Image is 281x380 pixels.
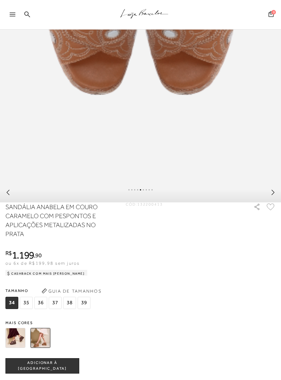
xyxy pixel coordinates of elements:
span: 36 [34,297,47,309]
div: CÓD: [126,202,163,206]
span: 0 [271,10,276,14]
span: 35 [20,297,33,309]
span: 39 [78,297,90,309]
span: 90 [35,252,41,259]
span: 38 [63,297,76,309]
span: ADICIONAR À [GEOGRAPHIC_DATA] [6,360,79,371]
button: ADICIONAR À [GEOGRAPHIC_DATA] [5,358,79,374]
h1: SANDÁLIA ANABELA EM COURO CARAMELO COM PESPONTOS E APLICAÇÕES METALIZADAS NO PRATA [5,202,114,238]
img: SANDÁLIA ANABELA EM COURO CAFÉ COM PESPONTOS E APLICAÇÕES METALIZADAS NO PRATA [5,328,25,348]
span: ou 6x de R$199,98 sem juros [5,261,80,266]
span: Tamanho [5,286,92,296]
div: Cashback com Mais [PERSON_NAME] [5,270,87,278]
i: R$ [5,250,12,256]
span: 132200413 [137,202,163,207]
button: Guia de Tamanhos [39,286,104,296]
i: , [34,252,41,258]
img: SANDÁLIA ANABELA EM COURO CARAMELO COM PESPONTOS E APLICAÇÕES METALIZADAS NO PRATA [30,328,50,348]
span: 1.199 [12,249,34,261]
span: 37 [49,297,62,309]
span: 34 [5,297,18,309]
button: 0 [267,11,276,19]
